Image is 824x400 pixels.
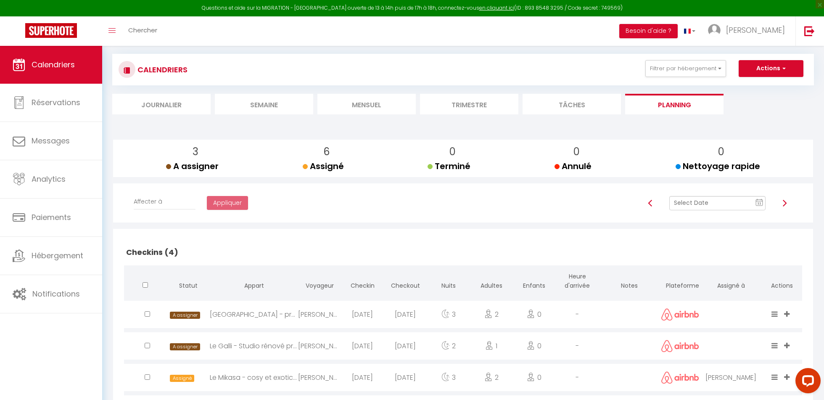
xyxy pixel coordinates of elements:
[561,144,592,160] p: 0
[708,24,721,37] img: ...
[298,265,341,299] th: Voyageur
[661,308,699,321] img: airbnb2.png
[470,301,513,328] div: 2
[32,59,75,70] span: Calendriers
[341,265,384,299] th: Checkin
[781,200,788,207] img: arrow-right3.svg
[341,301,384,328] div: [DATE]
[523,94,621,114] li: Tâches
[210,332,298,360] div: Le Galli - Studio rénové proche [PERSON_NAME]
[317,94,416,114] li: Mensuel
[647,200,654,207] img: arrow-left3.svg
[556,265,599,299] th: Heure d'arrivée
[32,250,83,261] span: Hébergement
[32,135,70,146] span: Messages
[427,301,470,328] div: 3
[556,364,599,391] div: -
[207,196,248,210] button: Appliquer
[645,60,726,77] button: Filtrer par hébergement
[661,340,699,352] img: airbnb2.png
[513,301,556,328] div: 0
[341,364,384,391] div: [DATE]
[210,301,298,328] div: [GEOGRAPHIC_DATA] - proche centre-ville, [GEOGRAPHIC_DATA]
[173,144,219,160] p: 3
[170,312,200,319] span: A assigner
[384,364,427,391] div: [DATE]
[470,332,513,360] div: 1
[384,301,427,328] div: [DATE]
[513,332,556,360] div: 0
[702,16,795,46] a: ... [PERSON_NAME]
[112,94,211,114] li: Journalier
[513,364,556,391] div: 0
[682,144,760,160] p: 0
[135,60,188,79] h3: CALENDRIERS
[210,364,298,391] div: Le Mikasa - cosy et exotic quartier [GEOGRAPHIC_DATA]
[170,343,200,350] span: A assigner
[166,160,219,172] span: A assigner
[244,281,264,290] span: Appart
[25,23,77,38] img: Super Booking
[124,239,802,265] h2: Checkins (4)
[739,60,803,77] button: Actions
[619,24,678,38] button: Besoin d'aide ?
[758,201,762,205] text: 11
[32,174,66,184] span: Analytics
[479,4,514,11] a: en cliquant ici
[669,196,766,210] input: Select Date
[298,364,341,391] div: [PERSON_NAME]
[556,332,599,360] div: -
[789,365,824,400] iframe: LiveChat chat widget
[676,160,760,172] span: Nettoyage rapide
[122,16,164,46] a: Chercher
[661,371,699,384] img: airbnb2.png
[303,160,344,172] span: Assigné
[427,364,470,391] div: 3
[341,332,384,360] div: [DATE]
[170,375,194,382] span: Assigné
[427,332,470,360] div: 2
[556,301,599,328] div: -
[513,265,556,299] th: Enfants
[32,289,80,299] span: Notifications
[599,265,660,299] th: Notes
[804,26,815,36] img: logout
[434,144,470,160] p: 0
[384,265,427,299] th: Checkout
[32,212,71,223] span: Paiements
[309,144,344,160] p: 6
[470,265,513,299] th: Adultes
[761,265,802,299] th: Actions
[179,281,198,290] span: Statut
[470,364,513,391] div: 2
[427,265,470,299] th: Nuits
[700,364,761,391] div: [PERSON_NAME]
[298,332,341,360] div: [PERSON_NAME]
[32,97,80,108] span: Réservations
[555,160,592,172] span: Annulé
[428,160,470,172] span: Terminé
[726,25,785,35] span: [PERSON_NAME]
[128,26,157,34] span: Chercher
[215,94,313,114] li: Semaine
[384,332,427,360] div: [DATE]
[298,301,341,328] div: [PERSON_NAME]
[660,265,700,299] th: Plateforme
[700,265,761,299] th: Assigné à
[420,94,518,114] li: Trimestre
[625,94,724,114] li: Planning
